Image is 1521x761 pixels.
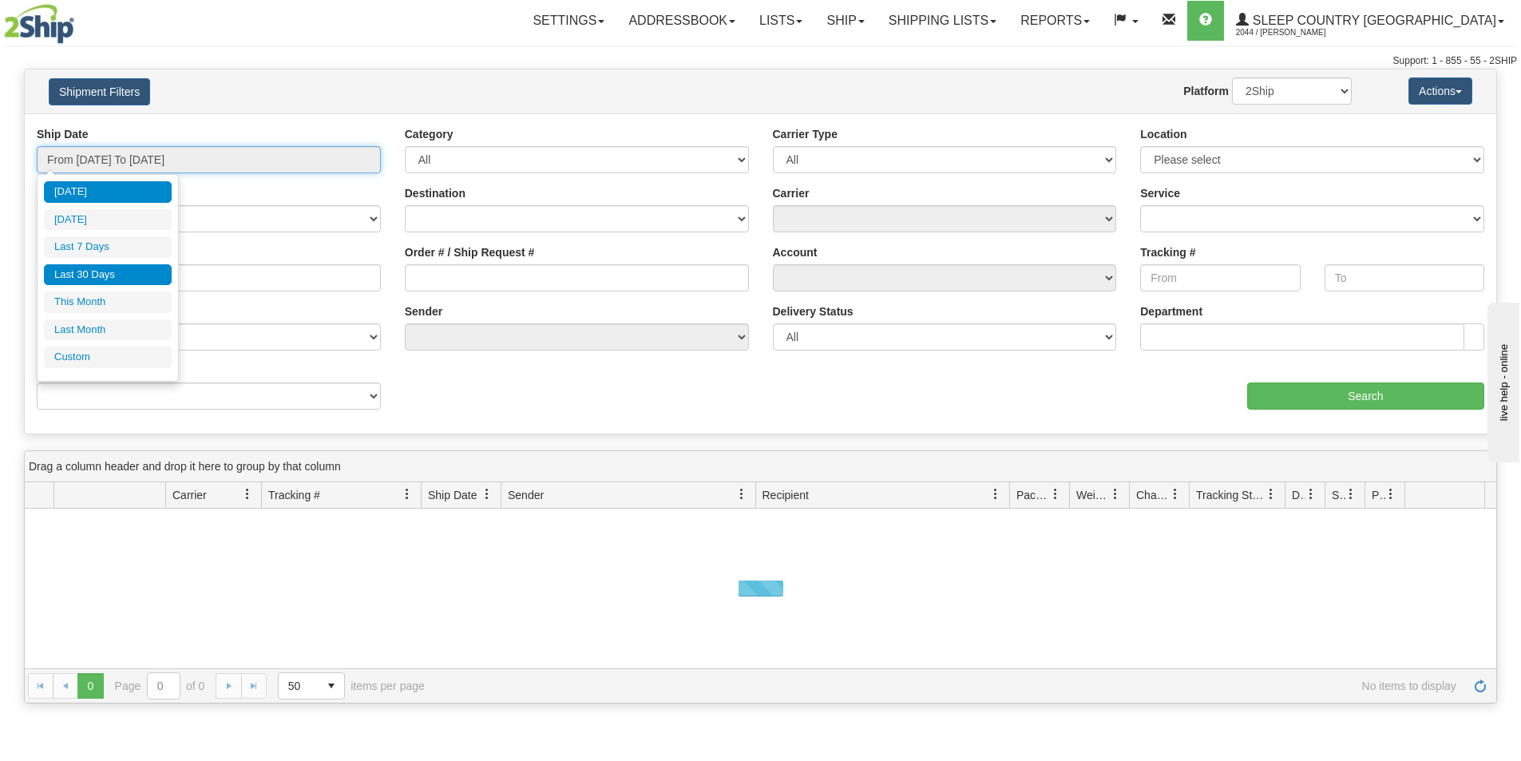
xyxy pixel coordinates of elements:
[1337,481,1365,508] a: Shipment Issues filter column settings
[1136,487,1170,503] span: Charge
[1140,264,1300,291] input: From
[234,481,261,508] a: Carrier filter column settings
[1042,481,1069,508] a: Packages filter column settings
[268,487,320,503] span: Tracking #
[319,673,344,699] span: select
[1468,673,1493,699] a: Refresh
[405,244,535,260] label: Order # / Ship Request #
[773,303,854,319] label: Delivery Status
[1408,77,1472,105] button: Actions
[1162,481,1189,508] a: Charge filter column settings
[77,673,103,699] span: Page 0
[1140,303,1202,319] label: Department
[49,78,150,105] button: Shipment Filters
[44,181,172,203] li: [DATE]
[762,487,809,503] span: Recipient
[428,487,477,503] span: Ship Date
[1140,244,1195,260] label: Tracking #
[773,244,818,260] label: Account
[1297,481,1325,508] a: Delivery Status filter column settings
[115,672,205,700] span: Page of 0
[1102,481,1129,508] a: Weight filter column settings
[1292,487,1305,503] span: Delivery Status
[1140,185,1180,201] label: Service
[814,1,876,41] a: Ship
[172,487,207,503] span: Carrier
[1249,14,1496,27] span: Sleep Country [GEOGRAPHIC_DATA]
[1140,126,1186,142] label: Location
[4,4,74,44] img: logo2044.jpg
[278,672,345,700] span: Page sizes drop down
[521,1,616,41] a: Settings
[508,487,544,503] span: Sender
[405,126,454,142] label: Category
[1016,487,1050,503] span: Packages
[44,209,172,231] li: [DATE]
[616,1,747,41] a: Addressbook
[1258,481,1285,508] a: Tracking Status filter column settings
[44,264,172,286] li: Last 30 Days
[44,347,172,368] li: Custom
[1372,487,1385,503] span: Pickup Status
[747,1,814,41] a: Lists
[447,680,1456,692] span: No items to display
[44,291,172,313] li: This Month
[728,481,755,508] a: Sender filter column settings
[405,185,465,201] label: Destination
[1008,1,1102,41] a: Reports
[877,1,1008,41] a: Shipping lists
[278,672,425,700] span: items per page
[773,185,810,201] label: Carrier
[44,319,172,341] li: Last Month
[44,236,172,258] li: Last 7 Days
[288,678,309,694] span: 50
[1196,487,1266,503] span: Tracking Status
[1236,25,1356,41] span: 2044 / [PERSON_NAME]
[473,481,501,508] a: Ship Date filter column settings
[394,481,421,508] a: Tracking # filter column settings
[1183,83,1229,99] label: Platform
[1247,382,1484,410] input: Search
[1377,481,1404,508] a: Pickup Status filter column settings
[37,126,89,142] label: Ship Date
[4,54,1517,68] div: Support: 1 - 855 - 55 - 2SHIP
[1332,487,1345,503] span: Shipment Issues
[12,14,148,26] div: live help - online
[1325,264,1484,291] input: To
[982,481,1009,508] a: Recipient filter column settings
[773,126,838,142] label: Carrier Type
[405,303,442,319] label: Sender
[25,451,1496,482] div: grid grouping header
[1484,299,1519,462] iframe: chat widget
[1224,1,1516,41] a: Sleep Country [GEOGRAPHIC_DATA] 2044 / [PERSON_NAME]
[1076,487,1110,503] span: Weight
